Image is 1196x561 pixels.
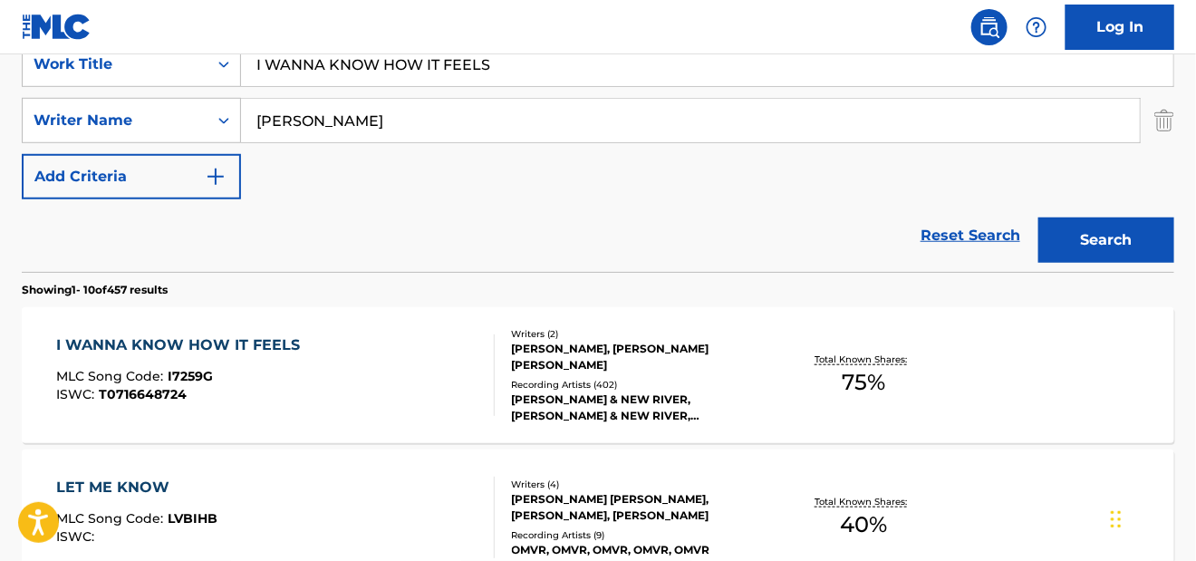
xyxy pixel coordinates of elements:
[22,282,168,298] p: Showing 1 - 10 of 457 results
[911,216,1029,256] a: Reset Search
[979,16,1000,38] img: search
[1026,16,1047,38] img: help
[815,495,912,508] p: Total Known Shares:
[840,508,887,541] span: 40 %
[168,368,213,384] span: I7259G
[22,154,241,199] button: Add Criteria
[22,14,92,40] img: MLC Logo
[34,110,197,131] div: Writer Name
[512,327,768,341] div: Writers ( 2 )
[512,491,768,524] div: [PERSON_NAME] [PERSON_NAME], [PERSON_NAME], [PERSON_NAME]
[22,307,1174,443] a: I WANNA KNOW HOW IT FEELSMLC Song Code:I7259GISWC:T0716648724Writers (2)[PERSON_NAME], [PERSON_NA...
[842,366,885,399] span: 75 %
[1105,474,1196,561] iframe: Chat Widget
[56,528,99,545] span: ISWC :
[512,378,768,392] div: Recording Artists ( 402 )
[512,528,768,542] div: Recording Artists ( 9 )
[56,477,217,498] div: LET ME KNOW
[512,392,768,424] div: [PERSON_NAME] & NEW RIVER, [PERSON_NAME] & NEW RIVER, [PERSON_NAME] & NEW RIVER, VARIOUS ARTISTS,...
[56,368,168,384] span: MLC Song Code :
[34,53,197,75] div: Work Title
[22,42,1174,272] form: Search Form
[99,386,187,402] span: T0716648724
[168,510,217,527] span: LVBIHB
[815,353,912,366] p: Total Known Shares:
[971,9,1008,45] a: Public Search
[512,542,768,558] div: OMVR, OMVR, OMVR, OMVR, OMVR
[1018,9,1055,45] div: Help
[205,166,227,188] img: 9d2ae6d4665cec9f34b9.svg
[56,510,168,527] span: MLC Song Code :
[56,334,309,356] div: I WANNA KNOW HOW IT FEELS
[56,386,99,402] span: ISWC :
[1111,492,1122,546] div: Drag
[1066,5,1174,50] a: Log In
[512,478,768,491] div: Writers ( 4 )
[1154,98,1174,143] img: Delete Criterion
[1038,218,1174,263] button: Search
[512,341,768,373] div: [PERSON_NAME], [PERSON_NAME] [PERSON_NAME]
